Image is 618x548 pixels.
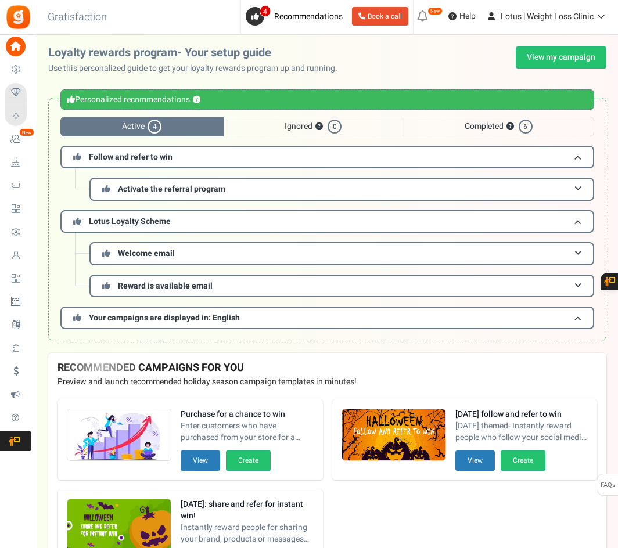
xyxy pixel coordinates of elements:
span: Ignored [224,117,403,136]
span: [DATE] themed- Instantly reward people who follow your social media profiles, subscribe to your n... [455,420,588,444]
em: New [19,128,34,136]
span: 0 [328,120,342,134]
h2: Loyalty rewards program- Your setup guide [48,46,347,59]
span: Help [457,10,476,22]
button: ? [506,123,514,131]
img: Recommended Campaigns [67,409,171,462]
a: Book a call [352,7,408,26]
span: Instantly reward people for sharing your brand, products or messages over their social networks [181,522,314,545]
button: View [181,450,220,471]
strong: Purchase for a chance to win [181,409,314,420]
span: Reward is available email [118,280,213,292]
img: Gratisfaction [5,4,31,30]
span: FAQs [600,474,616,496]
a: New [5,129,31,149]
a: 4 Recommendations [246,7,347,26]
strong: [DATE] follow and refer to win [455,409,588,420]
p: Preview and launch recommended holiday season campaign templates in minutes! [58,376,597,388]
p: Use this personalized guide to get your loyalty rewards program up and running. [48,63,347,74]
button: ? [193,96,200,104]
button: ? [315,123,323,131]
span: 6 [519,120,533,134]
span: Lotus Loyalty Scheme [89,215,171,228]
h4: RECOMMENDED CAMPAIGNS FOR YOU [58,362,597,374]
span: Enter customers who have purchased from your store for a chance to win. Increase sales and AOV. [181,420,314,444]
strong: [DATE]: share and refer for instant win! [181,499,314,522]
span: Lotus | Weight Loss Clinic [501,10,594,23]
h3: Gratisfaction [35,6,120,29]
button: Create [501,450,545,471]
span: Recommendations [274,10,343,23]
span: 4 [260,5,271,17]
span: Follow and refer to win [89,151,173,163]
span: Completed [403,117,594,136]
a: View my campaign [516,46,606,68]
button: View [455,450,495,471]
span: Welcome email [118,247,175,259]
a: Help [444,7,480,26]
button: Create [226,450,271,471]
em: New [427,7,443,15]
span: 4 [148,120,161,134]
span: Activate the referral program [118,183,225,195]
img: Recommended Campaigns [342,409,445,462]
span: Your campaigns are displayed in: English [89,312,240,324]
div: Personalized recommendations [60,89,594,110]
span: Active [60,117,224,136]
